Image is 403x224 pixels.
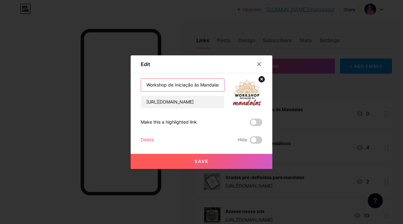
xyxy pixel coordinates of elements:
[232,78,262,109] img: link_thumbnail
[141,60,150,68] div: Edit
[238,136,247,144] span: Hide
[195,159,209,164] span: Save
[141,136,154,144] div: Delete
[141,79,224,91] input: Title
[131,154,272,169] button: Save
[141,119,197,126] div: Make this a highlighted link
[141,96,224,108] input: URL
